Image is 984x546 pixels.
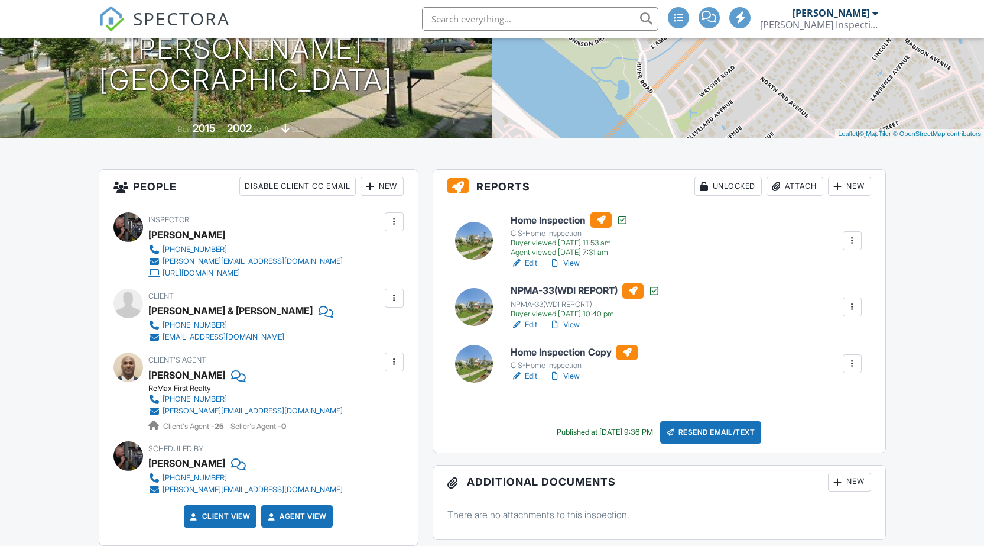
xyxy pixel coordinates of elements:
a: [PERSON_NAME] [148,366,225,384]
a: [PHONE_NUMBER] [148,393,343,405]
div: [PERSON_NAME] [148,454,225,472]
h1: [STREET_ADDRESS][PERSON_NAME] [GEOGRAPHIC_DATA] [19,2,473,95]
a: View [549,257,580,269]
a: View [549,370,580,382]
h3: Additional Documents [433,466,885,499]
a: [PHONE_NUMBER] [148,319,324,331]
a: [PHONE_NUMBER] [148,244,343,256]
div: Resend Email/Text [660,421,762,444]
div: [PERSON_NAME] [793,7,869,19]
span: sq. ft. [254,125,270,134]
a: Client View [188,511,251,522]
a: Edit [511,370,537,382]
div: Buyer viewed [DATE] 11:53 am [511,238,628,248]
a: Agent View [265,511,326,522]
div: [URL][DOMAIN_NAME] [163,269,240,278]
div: Unlocked [694,177,762,196]
a: Home Inspection CIS-Home Inspection Buyer viewed [DATE] 11:53 am Agent viewed [DATE] 7:31 am [511,212,628,257]
a: © MapTiler [859,130,891,137]
div: [EMAIL_ADDRESS][DOMAIN_NAME] [163,332,284,342]
a: Home Inspection Copy CIS-Home Inspection [511,345,638,371]
div: [PERSON_NAME] [148,226,225,244]
h6: NPMA-33(WDI REPORT) [511,283,660,299]
a: View [549,319,580,331]
strong: 25 [215,422,224,431]
a: © OpenStreetMap contributors [893,130,981,137]
div: New [828,473,871,492]
div: NPMA-33(WDI REPORT) [511,300,660,309]
div: [PERSON_NAME][EMAIL_ADDRESS][DOMAIN_NAME] [163,406,343,416]
div: 2002 [227,122,252,134]
a: Leaflet [838,130,858,137]
div: New [828,177,871,196]
div: [PHONE_NUMBER] [163,321,227,330]
span: Scheduled By [148,444,203,453]
div: [PERSON_NAME][EMAIL_ADDRESS][DOMAIN_NAME] [163,257,343,266]
a: Edit [511,319,537,331]
a: [URL][DOMAIN_NAME] [148,267,343,279]
a: NPMA-33(WDI REPORT) NPMA-33(WDI REPORT) Buyer viewed [DATE] 10:40 pm [511,283,660,319]
p: There are no attachments to this inspection. [447,508,871,521]
div: Cooper Inspection Services LLC [760,19,878,31]
span: Client's Agent - [163,422,226,431]
div: New [361,177,404,196]
div: [PHONE_NUMBER] [163,395,227,404]
a: [PERSON_NAME][EMAIL_ADDRESS][DOMAIN_NAME] [148,256,343,267]
strong: 0 [281,422,286,431]
div: Agent viewed [DATE] 7:31 am [511,248,628,257]
span: Seller's Agent - [230,422,286,431]
div: CIS-Home Inspection [511,229,628,238]
input: Search everything... [422,7,658,31]
a: Edit [511,257,537,269]
h6: Home Inspection Copy [511,345,638,360]
div: [PHONE_NUMBER] [163,245,227,254]
a: SPECTORA [99,16,230,41]
a: [EMAIL_ADDRESS][DOMAIN_NAME] [148,331,324,343]
div: Disable Client CC Email [239,177,356,196]
span: slab [291,125,304,134]
span: SPECTORA [133,6,230,31]
div: [PERSON_NAME] & [PERSON_NAME] [148,302,313,319]
h6: Home Inspection [511,212,628,228]
h3: Reports [433,170,885,203]
span: Client's Agent [148,356,206,364]
div: Attach [767,177,823,196]
div: CIS-Home Inspection [511,361,638,370]
a: [PHONE_NUMBER] [148,472,343,484]
a: [PERSON_NAME][EMAIL_ADDRESS][DOMAIN_NAME] [148,405,343,417]
span: Client [148,292,174,301]
img: The Best Home Inspection Software - Spectora [99,6,125,32]
div: ReMax First Realty [148,384,352,393]
span: Built [178,125,191,134]
div: | [835,129,984,139]
h3: People [99,170,418,203]
div: 2015 [193,122,216,134]
span: Inspector [148,215,189,224]
div: Buyer viewed [DATE] 10:40 pm [511,309,660,319]
div: [PERSON_NAME][EMAIL_ADDRESS][DOMAIN_NAME] [163,485,343,495]
a: [PERSON_NAME][EMAIL_ADDRESS][DOMAIN_NAME] [148,484,343,496]
div: Published at [DATE] 9:36 PM [557,428,653,437]
div: [PHONE_NUMBER] [163,473,227,483]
